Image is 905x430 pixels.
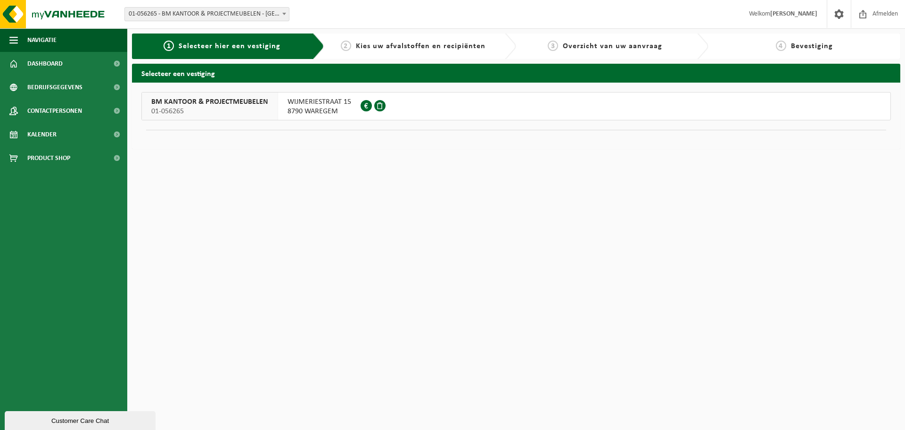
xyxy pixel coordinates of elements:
span: 01-056265 - BM KANTOOR & PROJECTMEUBELEN - WAREGEM [124,7,289,21]
span: 3 [548,41,558,51]
span: 1 [164,41,174,51]
span: BM KANTOOR & PROJECTMEUBELEN [151,97,268,107]
strong: [PERSON_NAME] [770,10,817,17]
span: Kies uw afvalstoffen en recipiënten [356,42,485,50]
span: Bevestiging [791,42,833,50]
span: Bedrijfsgegevens [27,76,82,99]
span: Kalender [27,123,57,146]
span: Navigatie [27,28,57,52]
span: Contactpersonen [27,99,82,123]
span: 8790 WAREGEM [288,107,351,116]
h2: Selecteer een vestiging [132,64,900,82]
span: 01-056265 - BM KANTOOR & PROJECTMEUBELEN - WAREGEM [125,8,289,21]
span: 01-056265 [151,107,268,116]
span: Overzicht van uw aanvraag [563,42,662,50]
span: WIJMERIESTRAAT 15 [288,97,351,107]
button: BM KANTOOR & PROJECTMEUBELEN 01-056265 WIJMERIESTRAAT 158790 WAREGEM [141,92,891,120]
span: Product Shop [27,146,70,170]
span: 4 [776,41,786,51]
span: Dashboard [27,52,63,76]
span: Selecteer hier een vestiging [179,42,280,50]
span: 2 [341,41,351,51]
iframe: chat widget [5,409,157,430]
